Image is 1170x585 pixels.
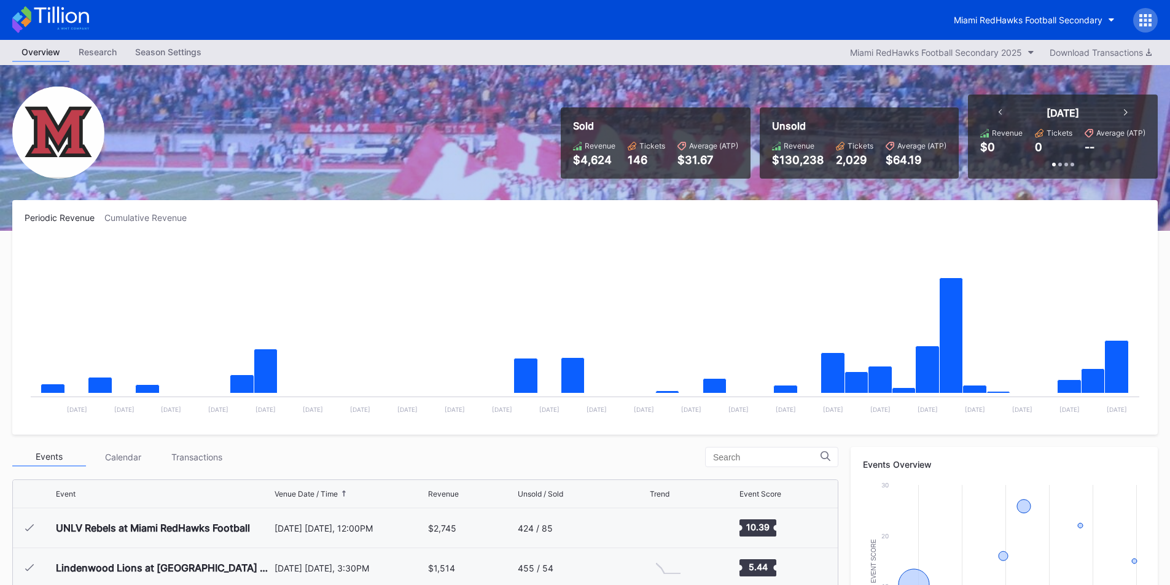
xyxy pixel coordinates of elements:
text: [DATE] [255,406,276,413]
text: [DATE] [161,406,181,413]
div: Events Overview [863,459,1145,470]
a: Research [69,43,126,62]
text: [DATE] [823,406,843,413]
div: $130,238 [772,153,824,166]
text: [DATE] [445,406,465,413]
div: $4,624 [573,153,615,166]
div: Miami RedHawks Football Secondary [954,15,1102,25]
div: Revenue [784,141,814,150]
div: Revenue [428,489,459,498]
text: [DATE] [776,406,796,413]
text: [DATE] [634,406,654,413]
text: [DATE] [918,406,938,413]
div: [DATE] [1047,107,1079,119]
div: -- [1085,141,1094,153]
text: [DATE] [539,406,560,413]
div: Season Settings [126,43,211,61]
text: [DATE] [397,406,418,413]
div: $64.19 [886,153,946,166]
div: Lindenwood Lions at [GEOGRAPHIC_DATA] RedHawks Football [56,562,271,574]
div: Average (ATP) [689,141,738,150]
button: Miami RedHawks Football Secondary [945,9,1124,31]
div: Average (ATP) [897,141,946,150]
text: Event Score [870,539,877,583]
div: Calendar [86,447,160,467]
text: [DATE] [67,406,87,413]
div: Venue Date / Time [275,489,338,498]
div: Research [69,43,126,61]
div: Miami RedHawks Football Secondary 2025 [850,47,1022,58]
text: [DATE] [208,406,228,413]
input: Search [713,452,821,462]
text: 5.44 [748,562,767,572]
text: 30 [881,481,889,489]
text: [DATE] [114,406,135,413]
div: 146 [628,153,665,166]
text: [DATE] [728,406,749,413]
div: 2,029 [836,153,873,166]
button: Download Transactions [1043,44,1158,61]
text: [DATE] [587,406,607,413]
div: Revenue [992,128,1023,138]
text: [DATE] [870,406,891,413]
div: [DATE] [DATE], 12:00PM [275,523,426,533]
div: Sold [573,120,738,132]
text: [DATE] [1012,406,1032,413]
div: Tickets [848,141,873,150]
text: [DATE] [492,406,512,413]
button: Miami RedHawks Football Secondary 2025 [844,44,1040,61]
div: 0 [1035,141,1042,153]
a: Season Settings [126,43,211,62]
div: Tickets [1047,128,1072,138]
div: Trend [650,489,669,498]
text: [DATE] [350,406,370,413]
div: Unsold / Sold [518,489,563,498]
text: 10.39 [746,522,770,532]
div: Unsold [772,120,946,132]
div: 424 / 85 [518,523,553,533]
div: $31.67 [677,153,738,166]
svg: Chart title [650,552,687,583]
div: Tickets [639,141,665,150]
div: Event Score [739,489,781,498]
div: Revenue [585,141,615,150]
div: Events [12,447,86,467]
text: [DATE] [1059,406,1080,413]
div: [DATE] [DATE], 3:30PM [275,563,426,573]
text: [DATE] [965,406,985,413]
div: 455 / 54 [518,563,553,573]
text: [DATE] [681,406,701,413]
div: Event [56,489,76,498]
text: [DATE] [1107,406,1127,413]
text: [DATE] [303,406,323,413]
div: Average (ATP) [1096,128,1145,138]
div: Cumulative Revenue [104,212,197,223]
text: 20 [881,532,889,540]
img: Miami_RedHawks_Football_Secondary.png [12,87,104,179]
div: $1,514 [428,563,455,573]
div: Transactions [160,447,233,467]
svg: Chart title [25,238,1145,422]
div: Periodic Revenue [25,212,104,223]
a: Overview [12,43,69,62]
div: Download Transactions [1050,47,1152,58]
svg: Chart title [650,513,687,543]
div: $0 [980,141,995,153]
div: UNLV Rebels at Miami RedHawks Football [56,522,250,534]
div: $2,745 [428,523,456,533]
